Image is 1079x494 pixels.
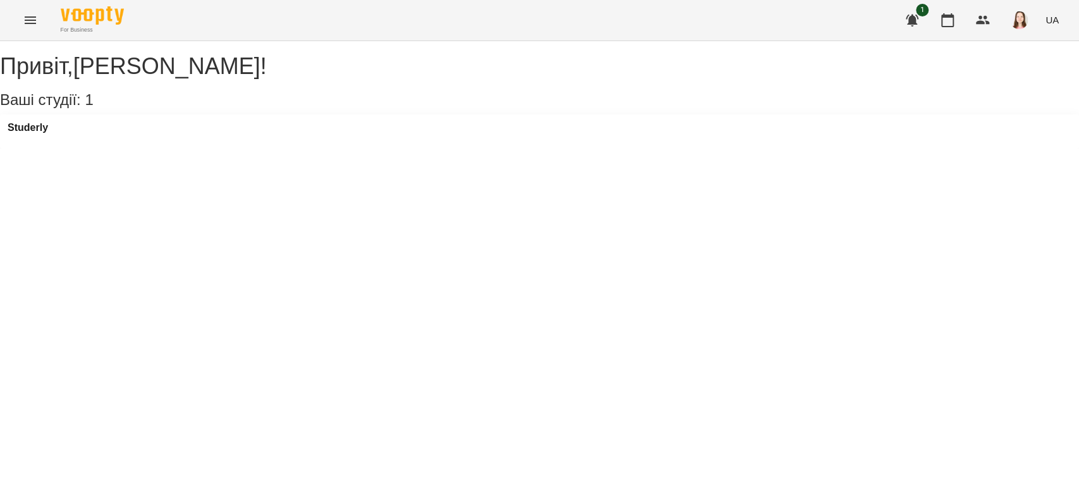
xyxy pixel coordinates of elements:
[1045,13,1059,27] span: UA
[85,91,93,108] span: 1
[61,6,124,25] img: Voopty Logo
[15,5,46,35] button: Menu
[1010,11,1028,29] img: 83b29030cd47969af3143de651fdf18c.jpg
[916,4,929,16] span: 1
[61,26,124,34] span: For Business
[1040,8,1064,32] button: UA
[8,122,48,133] a: Studerly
